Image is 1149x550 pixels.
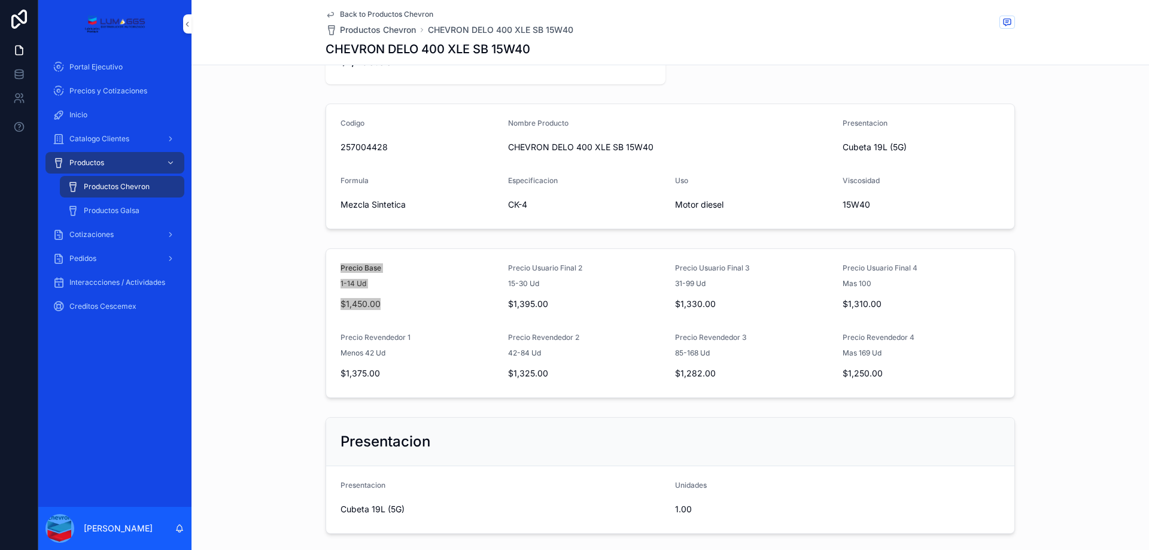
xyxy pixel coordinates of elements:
[45,296,184,317] a: Creditos Cescemex
[69,158,104,168] span: Productos
[675,279,706,288] span: 31-99 Ud
[508,279,539,288] span: 15-30 Ud
[675,263,750,272] span: Precio Usuario Final 3
[326,24,416,36] a: Productos Chevron
[843,367,1001,379] span: $1,250.00
[45,56,184,78] a: Portal Ejecutivo
[843,141,907,153] span: Cubeta 19L (5G)
[341,298,498,310] span: $1,450.00
[843,333,914,342] span: Precio Revendedor 4
[341,367,498,379] span: $1,375.00
[675,333,747,342] span: Precio Revendedor 3
[326,10,433,19] a: Back to Productos Chevron
[508,176,558,185] span: Especificacion
[326,41,530,57] h1: CHEVRON DELO 400 XLE SB 15W40
[69,302,136,311] span: Creditos Cescemex
[60,176,184,197] a: Productos Chevron
[341,199,498,211] span: Mezcla Sintetica
[843,298,1001,310] span: $1,310.00
[45,152,184,174] a: Productos
[45,80,184,102] a: Precios y Cotizaciones
[508,199,666,211] span: CK-4
[45,248,184,269] a: Pedidos
[45,272,184,293] a: Interaccciones / Actividades
[341,263,381,272] span: Precio Base
[675,176,688,185] span: Uso
[341,141,498,153] span: 257004428
[69,278,165,287] span: Interaccciones / Actividades
[843,118,887,127] span: Presentacion
[69,254,96,263] span: Pedidos
[843,199,1001,211] span: 15W40
[341,481,385,490] span: Presentacion
[508,263,582,272] span: Precio Usuario Final 2
[341,348,385,358] span: Menos 42 Ud
[340,10,433,19] span: Back to Productos Chevron
[675,367,833,379] span: $1,282.00
[508,367,666,379] span: $1,325.00
[508,348,541,358] span: 42-84 Ud
[508,118,569,127] span: Nombre Producto
[843,279,871,288] span: Mas 100
[843,176,880,185] span: Viscosidad
[675,348,710,358] span: 85-168 Ud
[341,432,430,451] h2: Presentacion
[69,134,129,144] span: Catalogo Clientes
[84,206,139,215] span: Productos Galsa
[428,24,573,36] a: CHEVRON DELO 400 XLE SB 15W40
[508,333,579,342] span: Precio Revendedor 2
[45,104,184,126] a: Inicio
[675,503,833,515] span: 1.00
[508,141,833,153] span: CHEVRON DELO 400 XLE SB 15W40
[84,14,145,34] img: App logo
[341,118,364,127] span: Codigo
[60,200,184,221] a: Productos Galsa
[69,230,114,239] span: Cotizaciones
[340,24,416,36] span: Productos Chevron
[675,298,833,310] span: $1,330.00
[843,263,917,272] span: Precio Usuario Final 4
[675,199,833,211] span: Motor diesel
[38,48,191,333] div: scrollable content
[69,62,123,72] span: Portal Ejecutivo
[45,224,184,245] a: Cotizaciones
[69,86,147,96] span: Precios y Cotizaciones
[341,503,665,515] span: Cubeta 19L (5G)
[84,182,150,192] span: Productos Chevron
[84,522,153,534] p: [PERSON_NAME]
[341,279,366,288] span: 1-14 Ud
[45,128,184,150] a: Catalogo Clientes
[69,110,87,120] span: Inicio
[341,333,411,342] span: Precio Revendedor 1
[843,348,881,358] span: Mas 169 Ud
[675,481,707,490] span: Unidades
[341,176,369,185] span: Formula
[508,298,666,310] span: $1,395.00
